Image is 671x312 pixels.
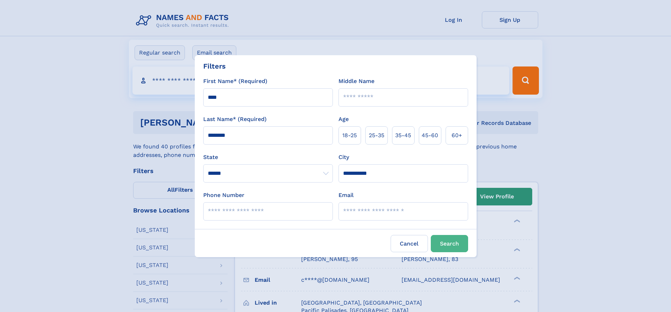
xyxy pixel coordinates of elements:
[342,131,357,140] span: 18‑25
[369,131,384,140] span: 25‑35
[203,77,267,85] label: First Name* (Required)
[395,131,411,140] span: 35‑45
[203,61,226,71] div: Filters
[203,191,244,199] label: Phone Number
[338,191,354,199] label: Email
[338,115,349,123] label: Age
[452,131,462,140] span: 60+
[338,77,374,85] label: Middle Name
[391,235,428,252] label: Cancel
[203,153,333,161] label: State
[203,115,267,123] label: Last Name* (Required)
[422,131,438,140] span: 45‑60
[431,235,468,252] button: Search
[338,153,349,161] label: City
